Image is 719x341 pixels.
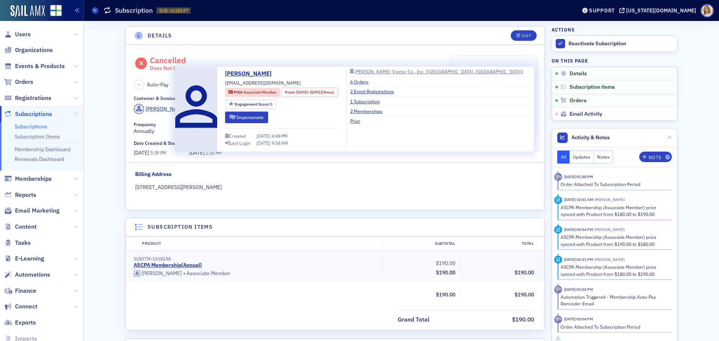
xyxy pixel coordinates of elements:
[115,6,153,15] h1: Subscription
[134,104,186,114] a: [PERSON_NAME]
[4,175,52,183] a: Memberships
[225,112,268,123] button: Impersonate
[4,207,60,215] a: Email Marketing
[4,191,36,199] a: Reports
[561,293,667,307] div: Automation Triggered - Membership Auto-Pay Reminder Email
[512,316,534,323] span: $190.00
[436,291,455,298] span: $190.00
[281,88,338,97] div: From: 2022-07-25 00:00:00
[350,78,374,85] a: 6 Orders
[570,84,615,91] span: Subscription items
[4,62,65,70] a: Events & Products
[350,88,400,95] a: 2 Event Registrations
[561,323,667,330] div: Order Attached To Subscription Period
[570,150,594,164] button: Updates
[568,40,673,47] div: Reactivate Subscription
[234,89,243,95] span: Prior
[134,122,156,127] div: Frequency
[571,134,610,141] span: Activity & Notes
[564,257,593,262] time: 4/1/2025 03:31 PM
[285,89,296,95] span: From :
[626,7,696,14] div: [US_STATE][DOMAIN_NAME]
[134,270,377,277] div: Associate Member
[229,134,246,138] div: Created
[561,264,667,277] div: ASCPA Membership (Associate Member) price synced with Product from $180.00 to $190.00
[522,34,531,38] div: Edit
[570,111,602,118] span: Email Activity
[639,152,672,162] button: Note
[296,89,308,95] span: [DATE]
[4,46,53,54] a: Organizations
[10,5,45,17] img: SailAMX
[552,57,677,64] h4: On this page
[15,191,36,199] span: Reports
[225,79,301,86] span: [EMAIL_ADDRESS][DOMAIN_NAME]
[15,78,33,86] span: Orders
[4,94,51,102] a: Registrations
[649,155,661,159] div: Note
[225,88,280,97] div: Prior: Prior: Associate Member
[436,269,455,276] span: $190.00
[594,150,613,164] button: Notes
[134,262,202,269] a: ASCPA Membership(Annual)
[134,149,150,156] span: [DATE]
[350,69,530,74] a: [PERSON_NAME] Tractor Co., Inc. ([GEOGRAPHIC_DATA], [GEOGRAPHIC_DATA])
[589,7,615,14] div: Support
[552,26,575,33] h4: Actions
[189,149,206,156] span: [DATE]
[564,227,593,232] time: 4/1/2025 04:54 PM
[296,89,334,95] div: – (9mos)
[564,316,593,322] time: 5/1/2024 02:04 PM
[15,156,64,162] a: Renewals Dashboard
[554,286,562,293] div: Activity
[147,81,169,89] span: Auto-Pay
[15,319,36,327] span: Exports
[15,287,36,295] span: Finance
[570,70,587,77] span: Details
[15,175,52,183] span: Memberships
[45,5,62,18] a: View Homepage
[257,133,271,139] span: [DATE]
[134,140,184,146] div: Date Created & Started
[460,241,539,247] div: Total
[142,270,182,277] div: [PERSON_NAME]
[150,65,203,72] div: Does Not Use Benefits
[135,170,172,178] div: Billing Address
[564,197,593,202] time: 4/30/2025 10:01 AM
[235,102,273,106] div: 0
[561,181,667,188] div: Order Attached To Subscription Period
[15,223,37,231] span: Content
[225,100,276,109] div: Engagement Score: 0
[134,270,182,277] a: [PERSON_NAME]
[701,4,714,17] span: Profile
[271,140,288,146] span: 9:54 AM
[4,239,31,247] a: Tasks
[138,82,140,88] span: –
[15,110,52,118] span: Subscriptions
[183,270,185,277] span: •
[15,62,65,70] span: Events & Products
[4,302,37,311] a: Connect
[355,70,523,74] div: [PERSON_NAME] Tractor Co., Inc. ([GEOGRAPHIC_DATA], [GEOGRAPHIC_DATA])
[310,89,322,95] span: [DATE]
[257,140,271,146] span: [DATE]
[462,64,483,72] div: Subtotal
[4,223,37,231] a: Content
[134,256,377,262] div: SUBITM-1618148
[561,234,667,247] div: ASCPA Membership (Associate Member) price synced with Product from $190.00 to $180.00
[135,183,536,191] div: [STREET_ADDRESS][PERSON_NAME]
[4,287,36,295] a: Finance
[398,315,432,324] span: Grand Total
[148,32,172,40] h4: Details
[593,197,625,202] span: Bethany Booth
[15,46,53,54] span: Organizations
[15,239,31,247] span: Tasks
[15,123,47,130] a: Subscriptions
[15,94,51,102] span: Registrations
[4,271,50,279] a: Automations
[225,69,277,78] a: [PERSON_NAME]
[243,89,277,95] span: Associate Member
[350,118,366,124] a: Prior
[146,105,186,113] div: [PERSON_NAME]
